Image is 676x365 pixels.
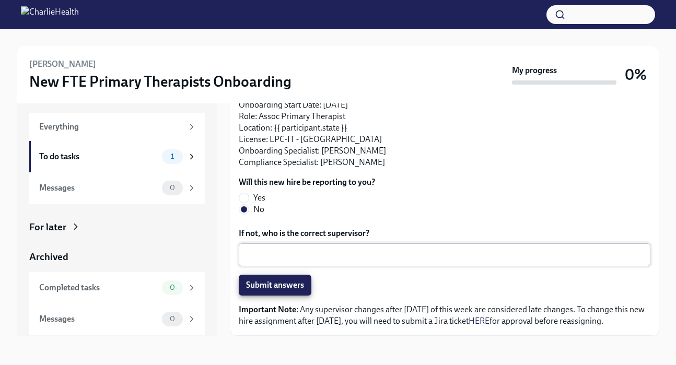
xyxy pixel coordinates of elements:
a: Completed tasks0 [29,272,205,303]
span: Submit answers [246,280,304,290]
span: Yes [253,192,265,204]
span: 0 [164,284,181,291]
a: Archived [29,250,205,264]
p: Name: [PERSON_NAME] Onboarding Start Date: [DATE] Role: Assoc Primary Therapist Location: {{ part... [239,88,650,168]
p: : Any supervisor changes after [DATE] of this week are considered late changes. To change this ne... [239,304,650,327]
a: Messages0 [29,303,205,335]
div: Completed tasks [39,282,158,293]
span: 1 [165,152,180,160]
a: For later [29,220,205,234]
div: Messages [39,313,158,325]
div: For later [29,220,66,234]
label: Will this new hire be reporting to you? [239,176,375,188]
img: CharlieHealth [21,6,79,23]
h3: New FTE Primary Therapists Onboarding [29,72,292,91]
span: No [253,204,264,215]
div: Messages [39,182,158,194]
a: HERE [469,316,489,326]
button: Submit answers [239,275,311,296]
label: If not, who is the correct supervisor? [239,228,650,239]
a: Messages0 [29,172,205,204]
strong: Important Note [239,304,296,314]
a: Everything [29,113,205,141]
div: To do tasks [39,151,158,162]
span: 0 [164,184,181,192]
div: Everything [39,121,183,133]
h3: 0% [625,65,647,84]
span: 0 [164,315,181,323]
a: To do tasks1 [29,141,205,172]
strong: My progress [512,65,557,76]
h6: [PERSON_NAME] [29,58,96,70]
